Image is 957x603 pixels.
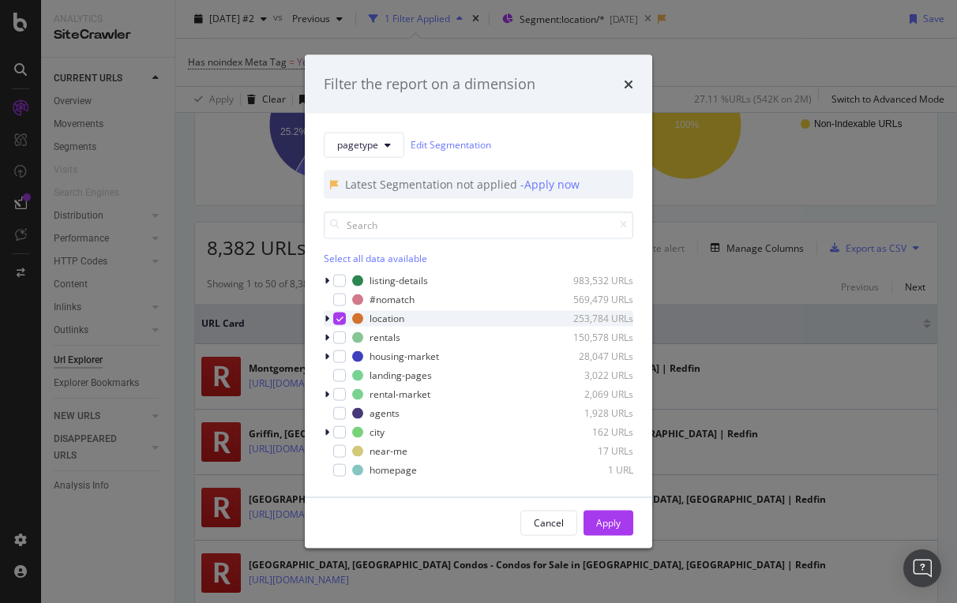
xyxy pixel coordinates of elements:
[584,510,633,535] button: Apply
[556,388,633,401] div: 2,069 URLs
[556,312,633,325] div: 253,784 URLs
[520,176,580,192] div: - Apply now
[370,274,428,287] div: listing-details
[596,516,621,530] div: Apply
[556,331,633,344] div: 150,578 URLs
[370,463,417,477] div: homepage
[370,312,404,325] div: location
[556,369,633,382] div: 3,022 URLs
[345,176,520,192] div: Latest Segmentation not applied
[624,74,633,95] div: times
[370,406,400,420] div: agents
[556,406,633,420] div: 1,928 URLs
[556,350,633,363] div: 28,047 URLs
[556,444,633,458] div: 17 URLs
[520,510,577,535] button: Cancel
[337,138,378,152] span: pagetype
[370,425,385,439] div: city
[903,549,941,587] div: Open Intercom Messenger
[370,350,439,363] div: housing-market
[370,293,415,306] div: #nomatch
[370,369,432,382] div: landing-pages
[534,516,564,530] div: Cancel
[324,211,633,238] input: Search
[324,251,633,264] div: Select all data available
[370,444,407,458] div: near-me
[556,463,633,477] div: 1 URL
[556,293,633,306] div: 569,479 URLs
[370,388,430,401] div: rental-market
[556,425,633,439] div: 162 URLs
[370,331,400,344] div: rentals
[324,132,404,157] button: pagetype
[411,137,491,153] a: Edit Segmentation
[305,55,652,549] div: modal
[324,74,535,95] div: Filter the report on a dimension
[556,274,633,287] div: 983,532 URLs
